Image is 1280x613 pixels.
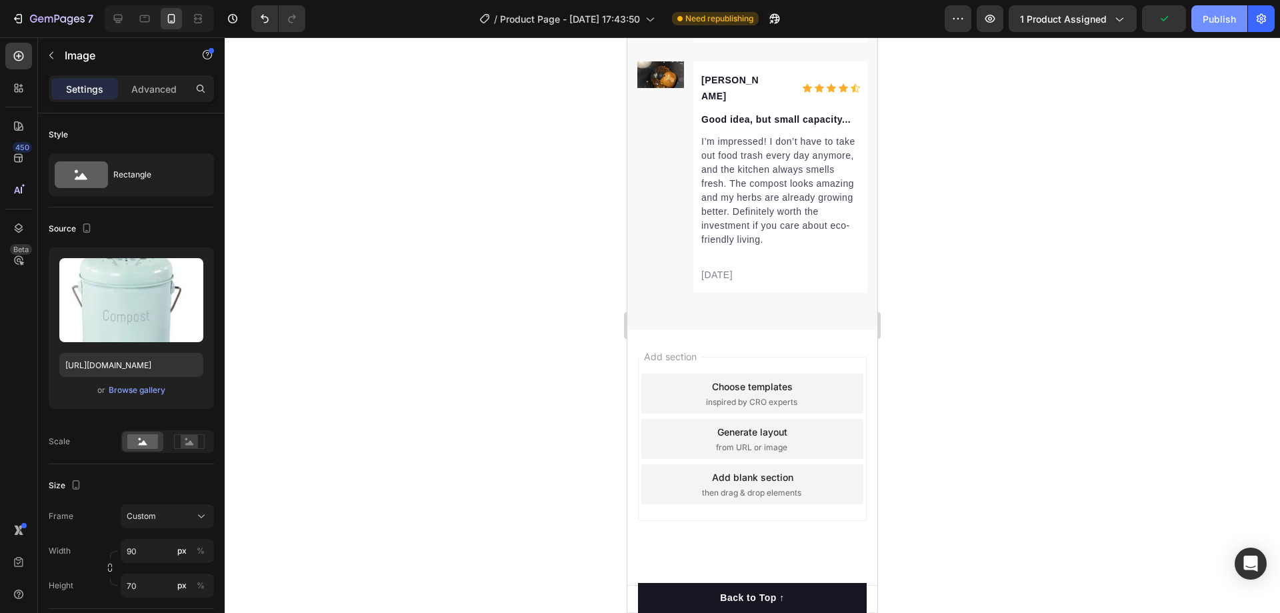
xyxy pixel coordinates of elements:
[500,12,640,26] span: Product Page - [DATE] 17:43:50
[97,382,105,398] span: or
[121,504,214,528] button: Custom
[49,436,70,448] div: Scale
[49,477,84,495] div: Size
[113,159,195,190] div: Rectangle
[87,11,93,27] p: 7
[1191,5,1247,32] button: Publish
[59,353,203,377] input: https://example.com/image.jpg
[65,47,178,63] p: Image
[197,580,205,592] div: %
[5,5,99,32] button: 7
[49,129,68,141] div: Style
[1203,12,1236,26] div: Publish
[177,580,187,592] div: px
[59,258,203,342] img: preview-image
[174,578,190,594] button: %
[108,384,166,397] button: Browse gallery
[127,510,156,522] span: Custom
[10,244,32,255] div: Beta
[109,384,165,396] div: Browse gallery
[49,545,71,557] label: Width
[193,578,209,594] button: px
[1235,548,1267,580] div: Open Intercom Messenger
[66,82,103,96] p: Settings
[13,142,32,153] div: 450
[174,543,190,559] button: %
[49,220,95,238] div: Source
[685,13,753,25] span: Need republishing
[1009,5,1137,32] button: 1 product assigned
[131,82,177,96] p: Advanced
[197,545,205,557] div: %
[121,539,214,563] input: px%
[177,545,187,557] div: px
[494,12,497,26] span: /
[49,510,73,522] label: Frame
[627,37,877,613] iframe: Design area
[1020,12,1107,26] span: 1 product assigned
[193,543,209,559] button: px
[49,580,73,592] label: Height
[121,574,214,598] input: px%
[251,5,305,32] div: Undo/Redo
